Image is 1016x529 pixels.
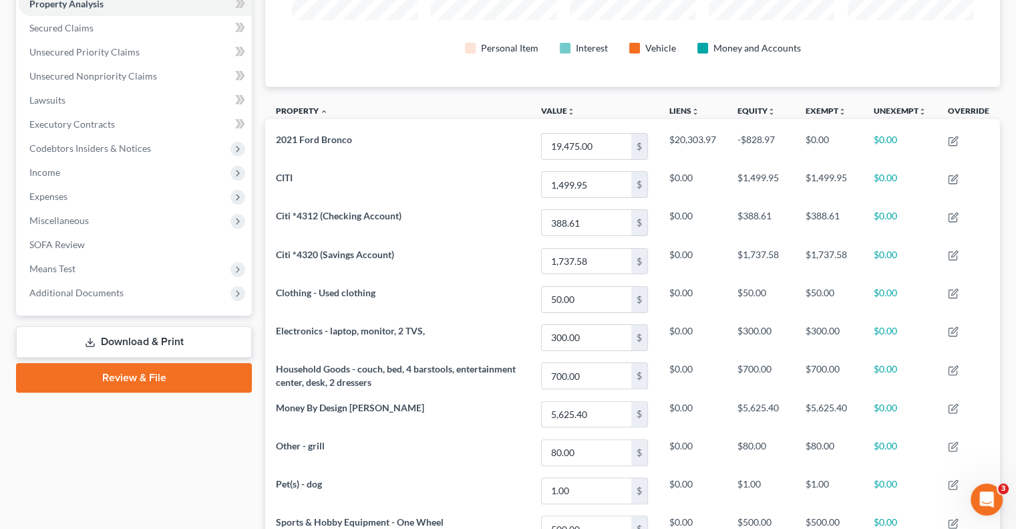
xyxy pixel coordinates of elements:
[19,64,252,88] a: Unsecured Nonpriority Claims
[795,433,863,471] td: $80.00
[874,106,926,116] a: Unexemptunfold_more
[276,440,325,451] span: Other - grill
[19,112,252,136] a: Executory Contracts
[542,363,631,389] input: 0.00
[863,318,937,356] td: $0.00
[691,108,699,116] i: unfold_more
[863,204,937,242] td: $0.00
[276,249,394,260] span: Citi *4320 (Savings Account)
[542,172,631,197] input: 0.00
[727,242,795,280] td: $1,737.58
[795,242,863,280] td: $1,737.58
[998,484,1009,494] span: 3
[863,166,937,204] td: $0.00
[659,471,727,510] td: $0.00
[276,402,424,413] span: Money By Design [PERSON_NAME]
[631,325,647,350] div: $
[631,287,647,312] div: $
[727,318,795,356] td: $300.00
[29,142,151,154] span: Codebtors Insiders & Notices
[29,167,60,178] span: Income
[29,287,124,298] span: Additional Documents
[29,191,67,202] span: Expenses
[541,106,575,116] a: Valueunfold_more
[276,478,322,490] span: Pet(s) - dog
[542,210,631,235] input: 0.00
[863,433,937,471] td: $0.00
[29,22,94,33] span: Secured Claims
[631,134,647,159] div: $
[863,127,937,165] td: $0.00
[727,471,795,510] td: $1.00
[659,127,727,165] td: $20,303.97
[542,402,631,427] input: 0.00
[567,108,575,116] i: unfold_more
[542,478,631,504] input: 0.00
[795,395,863,433] td: $5,625.40
[16,363,252,393] a: Review & File
[276,210,401,221] span: Citi *4312 (Checking Account)
[481,41,538,55] div: Personal Item
[276,172,293,183] span: CITI
[838,108,846,116] i: unfold_more
[542,325,631,350] input: 0.00
[645,41,676,55] div: Vehicle
[542,134,631,159] input: 0.00
[29,70,157,82] span: Unsecured Nonpriority Claims
[863,471,937,510] td: $0.00
[727,127,795,165] td: -$828.97
[29,118,115,130] span: Executory Contracts
[727,204,795,242] td: $388.61
[737,106,776,116] a: Equityunfold_more
[542,287,631,312] input: 0.00
[713,41,801,55] div: Money and Accounts
[631,249,647,274] div: $
[631,210,647,235] div: $
[768,108,776,116] i: unfold_more
[659,280,727,318] td: $0.00
[631,172,647,197] div: $
[659,356,727,395] td: $0.00
[659,166,727,204] td: $0.00
[659,433,727,471] td: $0.00
[669,106,699,116] a: Liensunfold_more
[937,98,1000,128] th: Override
[659,204,727,242] td: $0.00
[276,106,328,116] a: Property expand_less
[863,242,937,280] td: $0.00
[576,41,608,55] div: Interest
[727,356,795,395] td: $700.00
[19,88,252,112] a: Lawsuits
[29,263,75,274] span: Means Test
[795,318,863,356] td: $300.00
[863,280,937,318] td: $0.00
[659,318,727,356] td: $0.00
[727,433,795,471] td: $80.00
[806,106,846,116] a: Exemptunfold_more
[29,215,89,226] span: Miscellaneous
[542,440,631,465] input: 0.00
[795,127,863,165] td: $0.00
[918,108,926,116] i: unfold_more
[16,326,252,358] a: Download & Print
[863,356,937,395] td: $0.00
[631,402,647,427] div: $
[276,287,375,298] span: Clothing - Used clothing
[727,280,795,318] td: $50.00
[727,166,795,204] td: $1,499.95
[19,40,252,64] a: Unsecured Priority Claims
[727,395,795,433] td: $5,625.40
[19,16,252,40] a: Secured Claims
[29,94,65,106] span: Lawsuits
[276,134,352,145] span: 2021 Ford Bronco
[19,233,252,257] a: SOFA Review
[276,516,444,528] span: Sports & Hobby Equipment - One Wheel
[320,108,328,116] i: expand_less
[795,166,863,204] td: $1,499.95
[795,471,863,510] td: $1.00
[631,363,647,389] div: $
[276,363,516,388] span: Household Goods - couch, bed, 4 barstools, entertainment center, desk, 2 dressers
[795,280,863,318] td: $50.00
[659,242,727,280] td: $0.00
[863,395,937,433] td: $0.00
